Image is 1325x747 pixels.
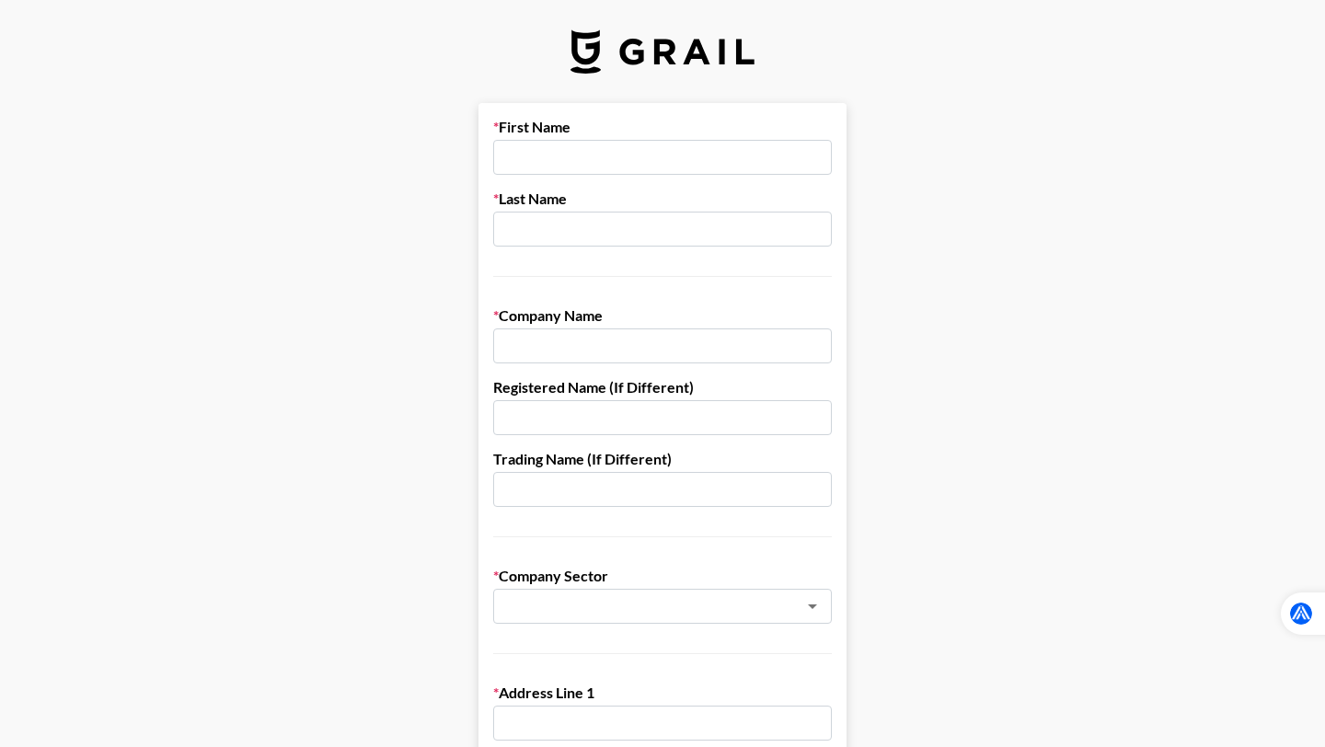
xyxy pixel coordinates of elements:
[570,29,755,74] img: Grail Talent Logo
[493,450,832,468] label: Trading Name (If Different)
[493,306,832,325] label: Company Name
[493,118,832,136] label: First Name
[493,684,832,702] label: Address Line 1
[800,593,825,619] button: Open
[493,190,832,208] label: Last Name
[493,378,832,396] label: Registered Name (If Different)
[493,567,832,585] label: Company Sector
